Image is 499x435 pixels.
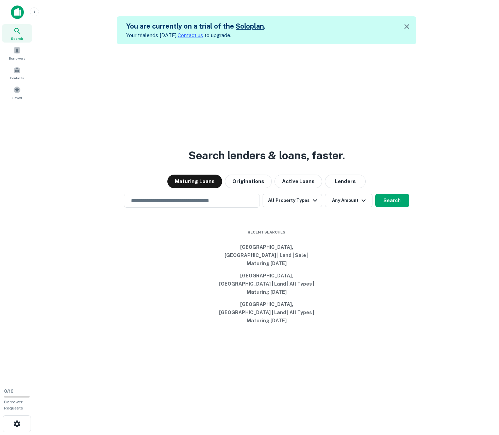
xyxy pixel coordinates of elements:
button: [GEOGRAPHIC_DATA], [GEOGRAPHIC_DATA] | Land | All Types | Maturing [DATE] [216,298,318,327]
iframe: Chat Widget [465,381,499,413]
button: Originations [225,175,272,188]
img: capitalize-icon.png [11,5,24,19]
h5: You are currently on a trial of the . [126,21,266,31]
a: Search [2,24,32,43]
a: Soloplan [236,22,264,30]
button: All Property Types [263,194,322,207]
a: Contact us [178,32,203,38]
h3: Search lenders & loans, faster. [188,147,345,164]
button: Active Loans [275,175,322,188]
span: Contacts [10,75,24,81]
a: Contacts [2,64,32,82]
button: Any Amount [325,194,372,207]
span: Saved [12,95,22,100]
span: Search [11,36,23,41]
button: Maturing Loans [167,175,222,188]
span: 0 / 10 [4,389,14,394]
button: Search [375,194,409,207]
a: Borrowers [2,44,32,62]
a: Saved [2,83,32,102]
span: Borrowers [9,55,25,61]
button: [GEOGRAPHIC_DATA], [GEOGRAPHIC_DATA] | Land | All Types | Maturing [DATE] [216,270,318,298]
button: [GEOGRAPHIC_DATA], [GEOGRAPHIC_DATA] | Land | Sale | Maturing [DATE] [216,241,318,270]
span: Borrower Requests [4,400,23,410]
p: Your trial ends [DATE]. to upgrade. [126,31,266,39]
button: Lenders [325,175,366,188]
span: Recent Searches [216,229,318,235]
